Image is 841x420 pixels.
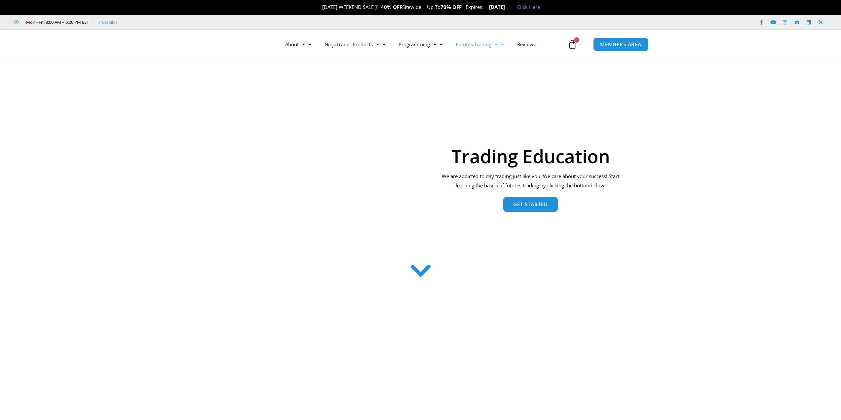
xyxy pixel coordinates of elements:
[381,4,402,10] strong: 40% OFF
[438,172,624,190] p: We are addicted to day trading just like you. We care about your success! Start learning the basi...
[558,35,587,54] a: 0
[600,42,641,47] span: MEMBERS AREA
[318,37,392,52] a: NinjaTrader Products
[98,18,117,26] a: Trustpilot
[489,4,511,10] strong: [DATE]
[574,37,579,43] span: 0
[482,5,487,10] img: ⌛
[503,197,558,212] a: Get Started
[217,94,425,251] img: AdobeStock 293954085 1 Converted | Affordable Indicators – NinjaTrader
[449,37,511,52] a: Futures Trading
[438,147,624,165] h1: Trading Education
[440,4,462,10] strong: 70% OFF
[392,37,449,52] a: Programming
[315,4,489,10] span: [DATE] WEEKEND SALE Sitewide + Up To | Expires
[374,5,379,10] img: 🏌️‍♂️
[24,18,89,26] span: Mon - Fri: 8:00 AM – 6:00 PM EST
[505,5,510,10] img: 🏭
[511,37,542,52] a: Reviews
[279,37,318,52] a: About
[184,32,255,56] img: LogoAI | Affordable Indicators – NinjaTrader
[317,5,322,10] img: 🎉
[517,4,540,10] a: Click Here
[513,202,548,207] span: Get Started
[593,38,648,51] a: MEMBERS AREA
[279,37,566,52] nav: Menu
